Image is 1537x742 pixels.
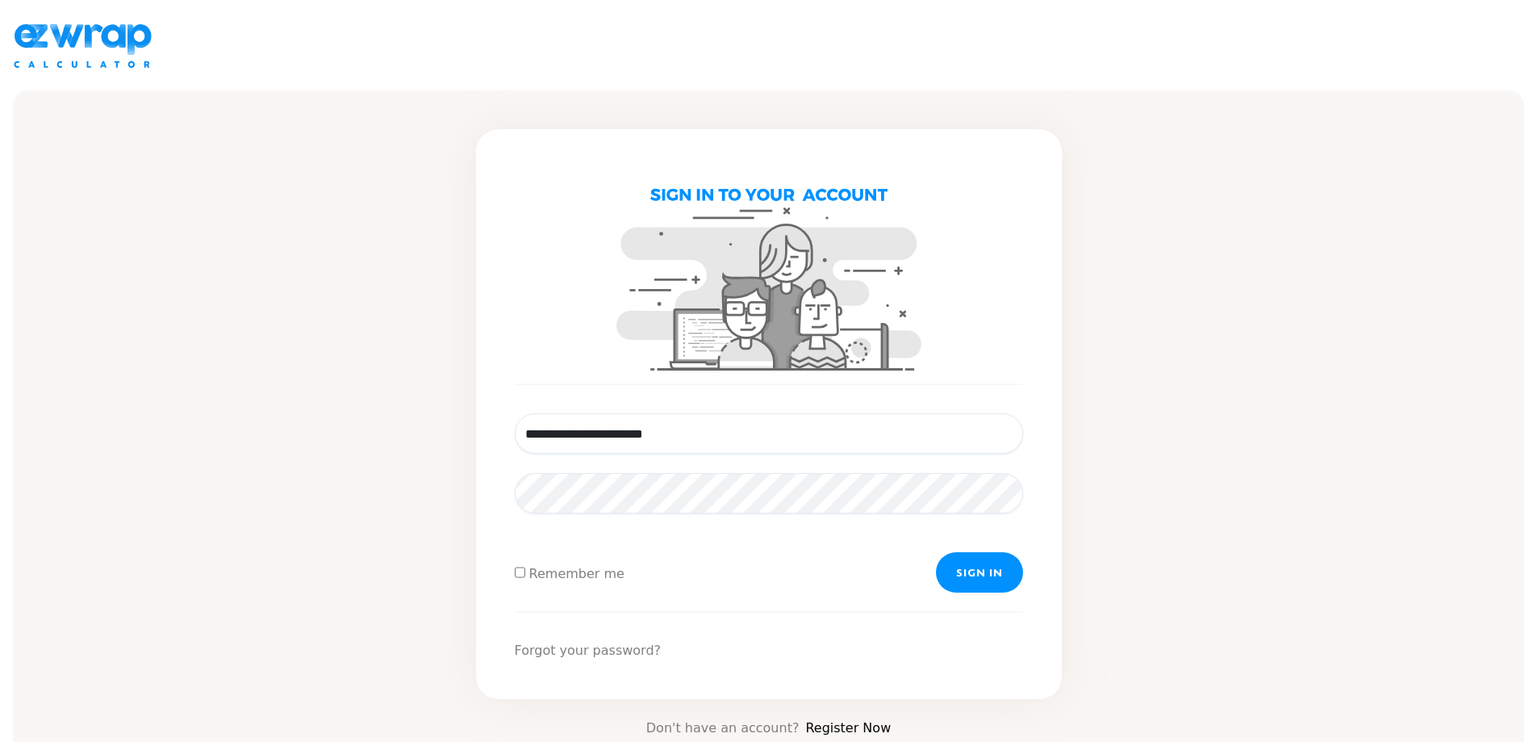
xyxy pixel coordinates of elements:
[515,643,662,658] a: Forgot your password?
[476,719,1062,738] div: Don't have an account?
[936,552,1023,593] button: Sign In
[805,719,891,738] a: Register Now
[529,564,624,584] label: Remember me
[13,19,163,68] img: Logo2-965d49932bbb168f187167af7a4762adea1d22bf7024123ff9a31c0fe34aee66.svg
